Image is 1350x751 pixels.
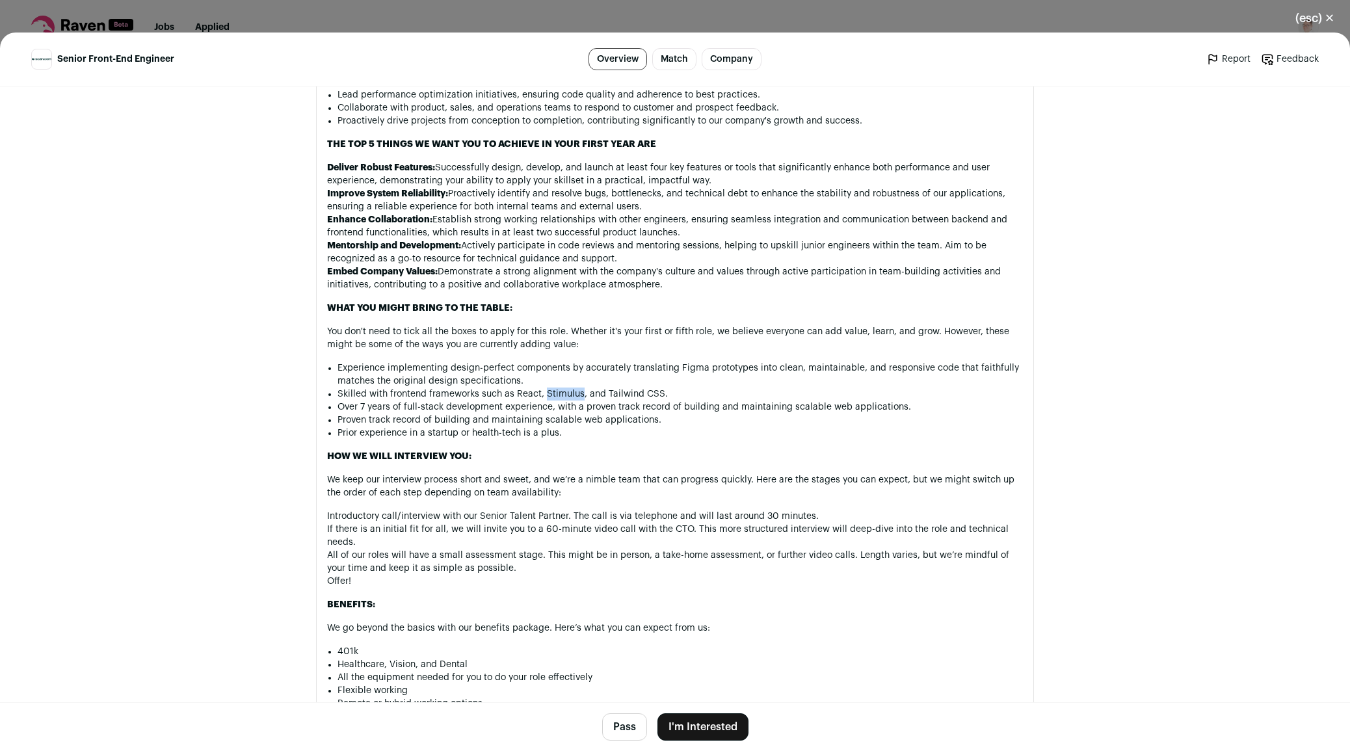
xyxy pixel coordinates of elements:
[337,684,1023,697] li: Flexible working
[327,325,1023,351] p: You don't need to tick all the boxes to apply for this role. Whether it's your first or fifth rol...
[337,671,1023,684] li: All the equipment needed for you to do your role effectively
[327,549,1023,575] li: All of our roles will have a small assessment stage. This might be in person, a take-home assessm...
[327,140,656,149] strong: THE TOP 5 THINGS WE WANT YOU TO ACHIEVE IN YOUR FIRST YEAR ARE
[327,213,1023,239] li: Establish strong working relationships with other engineers, ensuring seamless integration and co...
[327,473,1023,499] p: We keep our interview process short and sweet, and we’re a nimble team that can progress quickly....
[337,658,1023,671] li: Healthcare, Vision, and Dental
[337,88,1023,101] li: Lead performance optimization initiatives, ensuring code quality and adherence to best practices.
[652,48,696,70] a: Match
[602,713,647,741] button: Pass
[327,187,1023,213] li: Proactively identify and resolve bugs, bottlenecks, and technical debt to enhance the stability a...
[337,362,1023,388] li: Experience implementing design-perfect components by accurately translating Figma prototypes into...
[327,239,1023,265] li: Actively participate in code reviews and mentoring sessions, helping to upskill junior engineers ...
[337,645,1023,658] li: 401k
[702,48,761,70] a: Company
[337,388,1023,401] li: Skilled with frontend frameworks such as React, Stimulus, and Tailwind CSS.
[327,161,1023,187] li: Successfully design, develop, and launch at least four key features or tools that significantly e...
[32,58,51,61] img: 9f4164d82b314727ab1ca695330a0210878f2f6cfe6de755954a23f38b676f52
[337,414,1023,427] li: Proven track record of building and maintaining scalable web applications.
[327,575,1023,588] li: Offer!
[327,600,375,609] strong: BENEFITS:
[327,215,432,224] strong: Enhance Collaboration:
[327,265,1023,291] li: Demonstrate a strong alignment with the company's culture and values through active participation...
[589,48,647,70] a: Overview
[327,189,448,198] strong: Improve System Reliability:
[337,114,1023,127] li: Proactively drive projects from conception to completion, contributing significantly to our compa...
[337,101,1023,114] li: Collaborate with product, sales, and operations teams to respond to customer and prospect feedback.
[337,697,1023,710] li: Remote or hybrid working options
[1261,53,1319,66] a: Feedback
[327,241,461,250] strong: Mentorship and Development:
[57,53,174,66] span: Senior Front-End Engineer
[657,713,748,741] button: I'm Interested
[327,622,1023,635] p: We go beyond the basics with our benefits package. Here’s what you can expect from us:
[327,523,1023,549] li: If there is an initial fit for all, we will invite you to a 60-minute video call with the CTO. Th...
[327,510,1023,523] li: Introductory call/interview with our Senior Talent Partner. The call is via telephone and will la...
[337,401,1023,414] li: Over 7 years of full-stack development experience, with a proven track record of building and mai...
[337,427,1023,440] li: Prior experience in a startup or health-tech is a plus.
[327,163,435,172] strong: Deliver Robust Features:
[1280,4,1350,33] button: Close modal
[327,304,512,313] strong: WHAT YOU MIGHT BRING TO THE TABLE:
[327,267,438,276] strong: Embed Company Values:
[327,452,471,461] strong: HOW WE WILL INTERVIEW YOU:
[1206,53,1251,66] a: Report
